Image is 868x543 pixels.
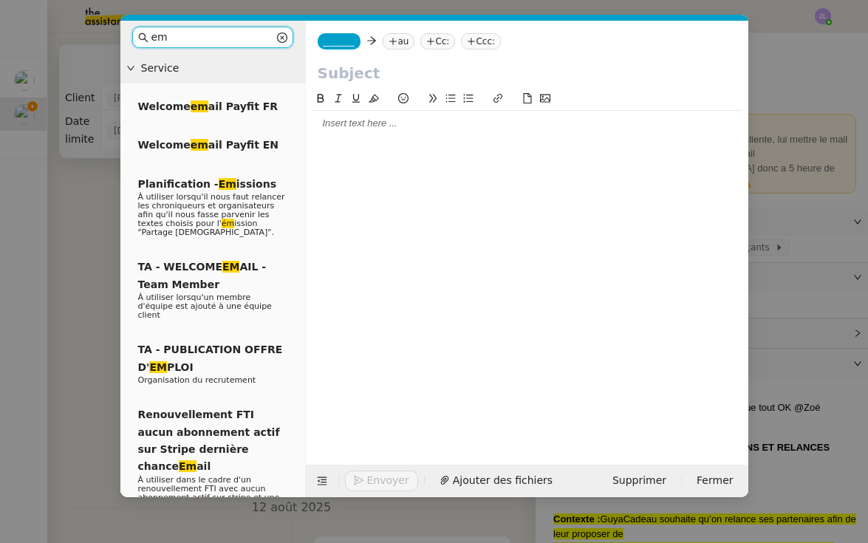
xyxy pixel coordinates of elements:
em: em [191,139,208,151]
button: Fermer [688,471,742,491]
span: Welcome ail Payfit EN [138,139,279,151]
input: Subject [318,62,737,84]
input: Templates [151,29,274,46]
span: À utiliser lorsqu'un membre d'équipe est ajouté à une équipe client [138,293,272,320]
em: EM [149,361,167,373]
span: Ajouter des fichiers [453,472,553,489]
span: Planification - issions [138,178,277,190]
span: Supprimer [612,472,666,489]
button: Envoyer [345,471,418,491]
button: Supprimer [604,471,675,491]
span: Welcome ail Payfit FR [138,100,278,112]
em: ém [222,219,234,228]
span: Fermer [697,472,733,489]
button: Ajouter des fichiers [431,471,561,491]
em: Em [179,460,197,472]
span: Renouvellement FTI aucun abonnement actif sur Stripe dernière chance ail [138,409,280,472]
nz-tag: Ccc: [461,33,501,49]
span: TA - WELCOME AIL - Team Member [138,261,267,290]
span: À utiliser dans le cadre d'un renouvellement FTI avec aucun abonnement actif sur stripe et une de... [138,475,280,511]
nz-tag: au [383,33,414,49]
em: em [191,100,208,112]
nz-tag: Cc: [420,33,455,49]
div: Service [120,54,305,83]
span: À utiliser lorsqu'il nous faut relancer les chroniqueurs et organisateurs afin qu'il nous fasse p... [138,192,285,237]
span: _______ [324,36,355,47]
span: Service [141,60,299,77]
span: Organisation du recrutement [138,375,256,385]
em: Em [219,178,236,190]
em: EM [222,261,240,273]
span: TA - PUBLICATION OFFRE D' PLOI [138,344,283,372]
